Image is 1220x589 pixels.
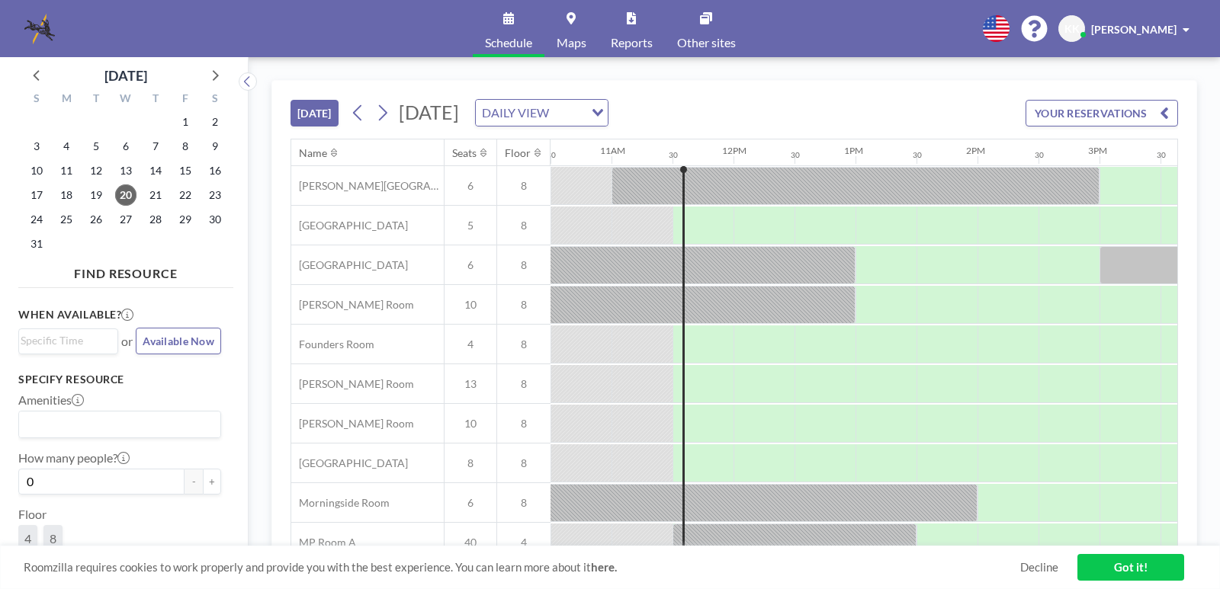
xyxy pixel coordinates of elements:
span: Friday, August 1, 2025 [175,111,196,133]
span: [GEOGRAPHIC_DATA] [291,456,408,470]
span: 4 [445,338,496,351]
div: T [82,90,111,110]
span: [PERSON_NAME] Room [291,377,414,391]
input: Search for option [21,415,212,434]
span: 8 [497,258,551,272]
div: Search for option [19,411,220,437]
div: 30 [1157,150,1166,160]
div: [DATE] [104,65,147,86]
span: 8 [497,219,551,232]
a: Got it! [1077,554,1184,581]
span: 8 [497,496,551,510]
span: 10 [445,417,496,431]
span: [PERSON_NAME] Room [291,298,414,312]
label: Amenities [18,392,84,408]
span: Founders Room [291,338,374,351]
span: 8 [497,338,551,351]
span: Saturday, August 30, 2025 [204,209,226,230]
span: 8 [497,417,551,431]
span: Wednesday, August 13, 2025 [115,160,136,181]
span: Thursday, August 14, 2025 [145,160,166,181]
div: 30 [669,150,678,160]
span: Saturday, August 2, 2025 [204,111,226,133]
span: Thursday, August 28, 2025 [145,209,166,230]
span: 8 [497,179,551,193]
span: Sunday, August 10, 2025 [26,160,47,181]
div: F [170,90,200,110]
button: + [203,469,221,495]
label: Floor [18,507,47,522]
div: 3PM [1088,145,1107,156]
span: Saturday, August 23, 2025 [204,184,226,206]
div: 12PM [722,145,746,156]
input: Search for option [21,332,109,349]
button: - [185,469,203,495]
span: Saturday, August 9, 2025 [204,136,226,157]
a: here. [591,560,617,574]
div: W [111,90,141,110]
span: Schedule [485,37,532,49]
span: 6 [445,496,496,510]
span: Tuesday, August 5, 2025 [85,136,107,157]
span: Wednesday, August 20, 2025 [115,184,136,206]
span: 13 [445,377,496,391]
span: 8 [497,298,551,312]
span: 5 [445,219,496,232]
span: Friday, August 15, 2025 [175,160,196,181]
span: [DATE] [399,101,459,123]
span: Available Now [143,335,214,347]
div: M [52,90,82,110]
span: 8 [497,456,551,470]
div: T [140,90,170,110]
span: [PERSON_NAME][GEOGRAPHIC_DATA] [291,179,444,193]
span: [PERSON_NAME] [1091,23,1177,36]
span: [PERSON_NAME] Room [291,417,414,431]
span: Morningside Room [291,496,390,510]
div: Name [299,146,327,160]
img: organization-logo [24,14,55,44]
span: Sunday, August 24, 2025 [26,209,47,230]
div: 1PM [844,145,863,156]
span: 10 [445,298,496,312]
div: 30 [547,150,556,160]
span: Monday, August 4, 2025 [56,136,77,157]
h4: FIND RESOURCE [18,260,233,281]
button: YOUR RESERVATIONS [1026,100,1178,126]
span: Tuesday, August 19, 2025 [85,184,107,206]
span: DAILY VIEW [479,103,552,123]
span: Wednesday, August 6, 2025 [115,136,136,157]
span: Tuesday, August 26, 2025 [85,209,107,230]
label: How many people? [18,450,130,466]
div: Search for option [19,329,117,352]
span: Friday, August 22, 2025 [175,184,196,206]
span: [GEOGRAPHIC_DATA] [291,219,408,232]
span: Reports [611,37,653,49]
span: Maps [557,37,586,49]
button: Available Now [136,328,221,354]
span: Sunday, August 17, 2025 [26,184,47,206]
div: 2PM [966,145,985,156]
span: Thursday, August 7, 2025 [145,136,166,157]
h3: Specify resource [18,373,221,386]
div: Floor [505,146,531,160]
span: 8 [50,531,56,546]
span: 4 [497,536,551,549]
div: Seats [452,146,477,160]
span: Sunday, August 31, 2025 [26,233,47,254]
div: 30 [1035,150,1044,160]
span: Wednesday, August 27, 2025 [115,209,136,230]
span: Other sites [677,37,736,49]
span: Sunday, August 3, 2025 [26,136,47,157]
span: Roomzilla requires cookies to work properly and provide you with the best experience. You can lea... [24,560,1020,575]
span: Monday, August 18, 2025 [56,184,77,206]
span: Thursday, August 21, 2025 [145,184,166,206]
div: S [22,90,52,110]
div: 11AM [600,145,625,156]
span: Friday, August 29, 2025 [175,209,196,230]
input: Search for option [554,103,583,123]
button: [DATE] [291,100,339,126]
span: 40 [445,536,496,549]
span: 6 [445,179,496,193]
span: 8 [445,456,496,470]
span: or [121,334,133,349]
